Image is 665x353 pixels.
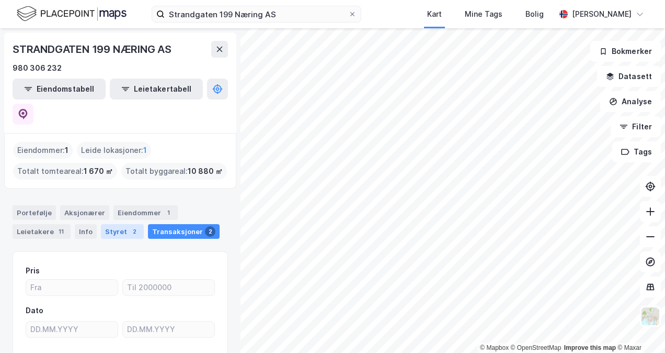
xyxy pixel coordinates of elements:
div: Mine Tags [465,8,502,20]
span: 10 880 ㎡ [188,165,223,178]
div: Info [75,224,97,239]
input: Fra [26,280,118,295]
div: Portefølje [13,205,56,220]
button: Leietakertabell [110,79,203,100]
div: Eiendommer : [13,142,73,159]
input: DD.MM.YYYY [123,322,214,337]
span: 1 670 ㎡ [84,165,113,178]
input: DD.MM.YYYY [26,322,118,337]
div: Aksjonærer [60,205,109,220]
div: 2 [129,226,140,237]
button: Eiendomstabell [13,79,106,100]
img: logo.f888ab2527a4732fd821a326f86c7f29.svg [17,5,127,23]
a: Mapbox [480,344,509,351]
a: OpenStreetMap [511,344,561,351]
a: Improve this map [564,344,616,351]
div: Totalt byggareal : [121,163,227,180]
div: 1 [163,207,174,218]
div: Eiendommer [113,205,178,220]
iframe: Chat Widget [613,303,665,353]
div: Leietakere [13,224,71,239]
div: 980 306 232 [13,62,62,74]
div: Pris [26,264,40,277]
button: Filter [611,116,661,137]
div: 11 [56,226,66,237]
div: Kontrollprogram for chat [613,303,665,353]
div: 2 [205,226,215,237]
div: Kart [427,8,442,20]
div: Styret [101,224,144,239]
button: Bokmerker [590,41,661,62]
button: Tags [612,141,661,162]
div: Transaksjoner [148,224,220,239]
button: Datasett [597,66,661,87]
div: Totalt tomteareal : [13,163,117,180]
div: Bolig [525,8,544,20]
div: Leide lokasjoner : [77,142,151,159]
div: [PERSON_NAME] [572,8,632,20]
input: Søk på adresse, matrikkel, gårdeiere, leietakere eller personer [165,6,348,22]
span: 1 [143,144,147,157]
input: Til 2000000 [123,280,214,295]
button: Analyse [600,91,661,112]
div: STRANDGATEN 199 NÆRING AS [13,41,174,58]
div: Dato [26,304,43,317]
span: 1 [65,144,68,157]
